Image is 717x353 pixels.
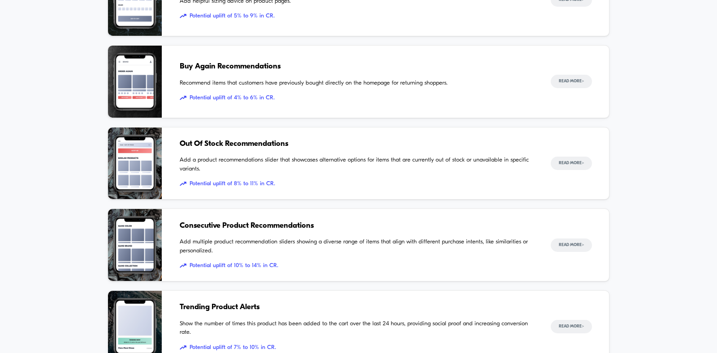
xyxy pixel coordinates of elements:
[180,61,533,72] span: Buy Again Recommendations
[180,238,533,255] span: Add multiple product recommendation sliders showing a diverse range of items that align with diff...
[180,261,533,270] span: Potential uplift of 10% to 14% in CR.
[180,156,533,173] span: Add a product recommendations slider that showcases alternative options for items that are curren...
[180,12,533,21] span: Potential uplift of 5% to 9% in CR.
[180,220,533,232] span: Consecutive Product Recommendations
[551,238,592,252] button: Read More>
[108,209,162,281] img: Add multiple product recommendation sliders showing a diverse range of items that align with diff...
[180,94,533,102] span: Potential uplift of 4% to 6% in CR.
[180,343,533,352] span: Potential uplift of 7% to 10% in CR.
[551,157,592,170] button: Read More>
[180,79,533,88] span: Recommend items that customers have previously bought directly on the homepage for returning shop...
[551,320,592,333] button: Read More>
[551,75,592,88] button: Read More>
[108,46,162,118] img: Recommend items that customers have previously bought directly on the homepage for returning shop...
[180,179,533,188] span: Potential uplift of 8% to 11% in CR.
[108,128,162,200] img: Add a product recommendations slider that showcases alternative options for items that are curren...
[180,319,533,337] span: Show the number of times this product has been added to the cart over the last 24 hours, providin...
[180,302,533,313] span: Trending Product Alerts
[180,138,533,150] span: Out Of Stock Recommendations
